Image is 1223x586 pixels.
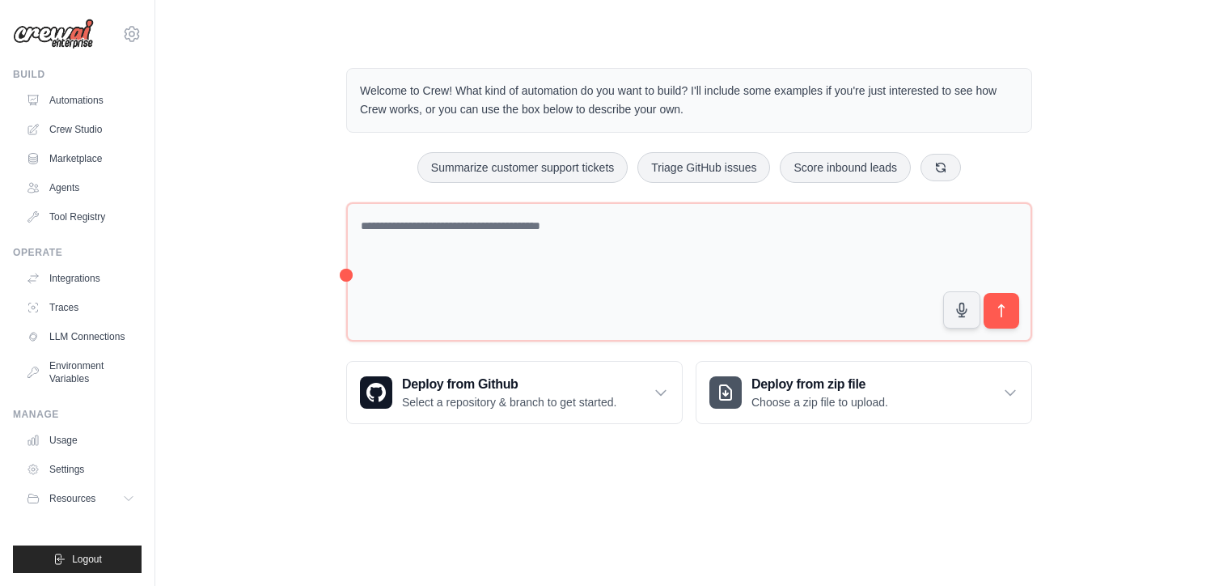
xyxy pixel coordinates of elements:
[13,408,142,421] div: Manage
[19,204,142,230] a: Tool Registry
[417,152,628,183] button: Summarize customer support tickets
[751,394,888,410] p: Choose a zip file to upload.
[13,546,142,573] button: Logout
[19,295,142,321] a: Traces
[13,246,142,259] div: Operate
[19,427,142,453] a: Usage
[19,117,142,142] a: Crew Studio
[13,19,94,49] img: Logo
[19,175,142,201] a: Agents
[19,324,142,350] a: LLM Connections
[402,375,616,394] h3: Deploy from Github
[19,353,142,392] a: Environment Variables
[19,486,142,512] button: Resources
[360,82,1018,119] p: Welcome to Crew! What kind of automation do you want to build? I'll include some examples if you'...
[19,146,142,172] a: Marketplace
[637,152,770,183] button: Triage GitHub issues
[19,87,142,113] a: Automations
[1142,508,1223,586] iframe: Chat Widget
[751,375,888,394] h3: Deploy from zip file
[19,456,142,482] a: Settings
[402,394,616,410] p: Select a repository & branch to get started.
[780,152,911,183] button: Score inbound leads
[49,492,95,505] span: Resources
[13,68,142,81] div: Build
[72,553,102,566] span: Logout
[19,265,142,291] a: Integrations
